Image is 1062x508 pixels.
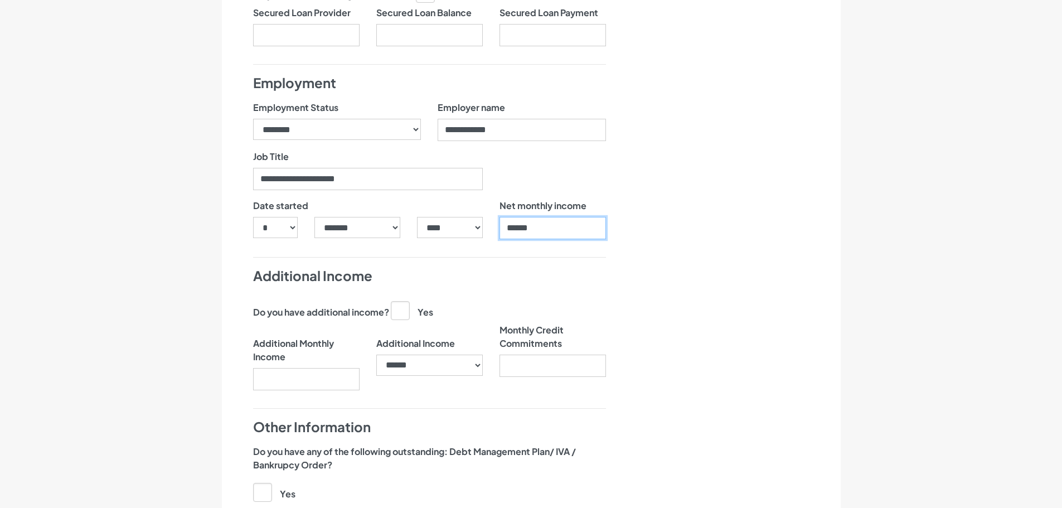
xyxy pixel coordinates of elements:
label: Employer name [438,101,505,114]
label: Secured Loan Provider [253,6,351,20]
label: Do you have additional income? [253,306,389,319]
label: Yes [253,483,295,501]
label: Net monthly income [500,199,586,212]
h4: Employment [253,74,606,93]
h4: Other Information [253,418,606,437]
label: Additional Income [376,323,455,350]
h4: Additional Income [253,267,606,286]
label: Secured Loan Payment [500,6,598,20]
label: Date started [253,199,308,212]
label: Monthly Credit Commitments [500,323,606,350]
label: Secured Loan Balance [376,6,472,20]
label: Job Title [253,150,289,163]
label: Do you have any of the following outstanding: Debt Management Plan/ IVA / Bankrupcy Order? [253,445,606,472]
label: Additional Monthly Income [253,323,360,364]
label: Yes [391,301,433,319]
label: Employment Status [253,101,338,114]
